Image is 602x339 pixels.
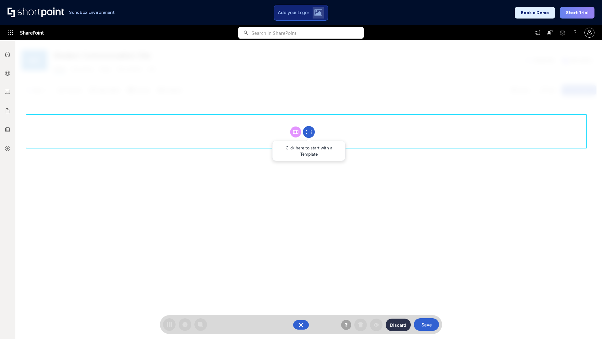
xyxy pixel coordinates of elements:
[20,25,44,40] span: SharePoint
[414,318,439,331] button: Save
[386,319,411,331] button: Discard
[314,9,322,16] img: Upload logo
[515,7,555,19] button: Book a Demo
[69,11,115,14] h1: Sandbox Environment
[251,27,364,39] input: Search in SharePoint
[560,7,594,19] button: Start Trial
[278,10,309,15] span: Add your Logo:
[489,266,602,339] iframe: Chat Widget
